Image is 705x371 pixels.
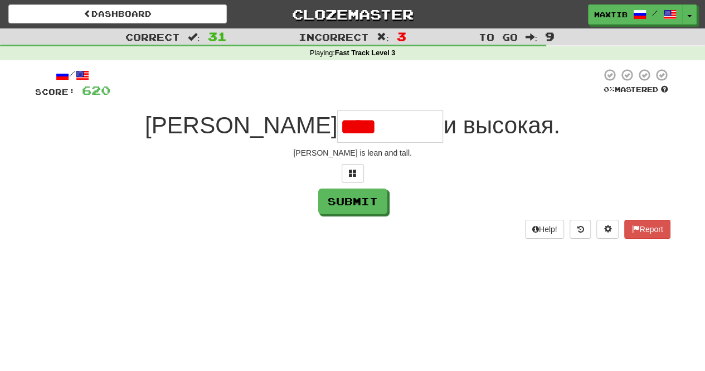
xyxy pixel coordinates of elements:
button: Report [624,220,670,239]
span: : [377,32,389,42]
button: Help! [525,220,565,239]
span: 3 [397,30,406,43]
span: Incorrect [299,31,369,42]
span: Score: [35,87,75,97]
span: 0 % [604,85,615,94]
span: maxtib [594,9,628,20]
button: Submit [318,189,387,214]
a: Dashboard [8,4,227,23]
span: Correct [125,31,180,42]
span: 9 [545,30,555,43]
span: 31 [208,30,227,43]
a: Clozemaster [244,4,462,24]
span: / [652,9,658,17]
button: Round history (alt+y) [570,220,591,239]
div: / [35,68,110,82]
a: maxtib / [588,4,683,25]
div: Mastered [601,85,670,95]
div: [PERSON_NAME] is lean and tall. [35,147,670,158]
button: Switch sentence to multiple choice alt+p [342,164,364,183]
span: : [525,32,537,42]
span: : [188,32,200,42]
span: 620 [82,83,110,97]
strong: Fast Track Level 3 [335,49,396,57]
span: To go [478,31,517,42]
span: [PERSON_NAME] [145,112,337,138]
span: и высокая. [443,112,560,138]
